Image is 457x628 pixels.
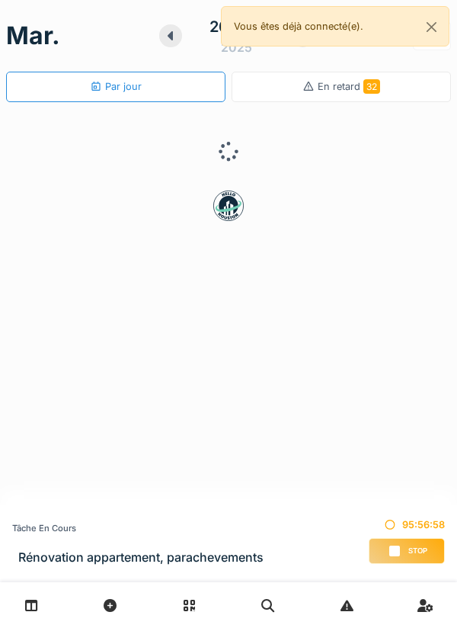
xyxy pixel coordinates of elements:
[6,21,60,50] h1: mar.
[221,38,252,56] div: 2025
[213,191,244,221] img: badge-BVDL4wpA.svg
[318,81,380,92] span: En retard
[18,550,264,565] h3: Rénovation appartement, parachevements
[363,79,380,94] span: 32
[12,522,264,535] div: Tâche en cours
[414,7,449,47] button: Close
[209,15,264,38] div: 26 août
[369,517,445,532] div: 95:56:58
[90,79,142,94] div: Par jour
[221,6,449,46] div: Vous êtes déjà connecté(e).
[408,546,427,556] span: Stop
